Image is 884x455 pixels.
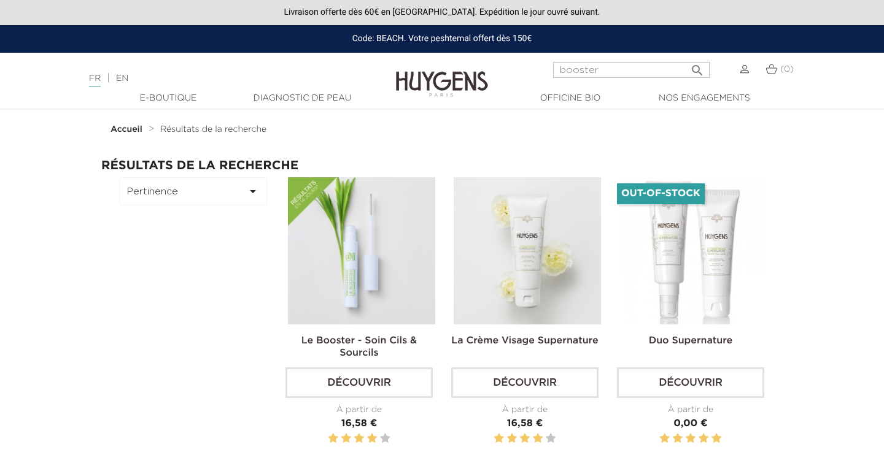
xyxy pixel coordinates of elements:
[711,431,721,446] label: 5
[686,58,708,75] button: 
[451,403,599,416] div: À partir de
[451,336,598,346] a: La Crème Visage Supernature
[619,177,767,324] img: Duo Supernature
[110,124,145,134] a: Accueil
[673,419,707,429] span: 0,00 €
[507,419,543,429] span: 16,58 €
[110,125,142,134] strong: Accueil
[116,74,128,83] a: EN
[89,74,101,87] a: FR
[780,65,794,74] span: (0)
[643,92,766,105] a: Nos engagements
[83,71,359,86] div: |
[160,124,266,134] a: Résultats de la recherche
[533,431,543,446] label: 4
[328,431,338,446] label: 1
[673,431,683,446] label: 2
[690,59,705,74] i: 
[520,431,530,446] label: 3
[396,52,488,99] img: Huygens
[380,431,390,446] label: 5
[509,92,632,105] a: Officine Bio
[454,177,601,324] img: La Crème Visage Supernature
[241,92,363,105] a: Diagnostic de peau
[617,183,705,204] li: Out-of-Stock
[617,403,764,416] div: À partir de
[546,431,556,446] label: 5
[107,92,230,105] a: E-Boutique
[553,62,710,78] input: Rechercher
[301,336,417,358] a: Le Booster - Soin Cils & Sourcils
[354,431,364,446] label: 3
[101,159,783,172] h2: Résultats de la recherche
[367,431,377,446] label: 4
[246,184,260,199] i: 
[285,403,433,416] div: À partir de
[120,177,267,205] button: Pertinence
[288,177,435,324] img: Le Booster - Soin Cils & Sourcils
[341,431,351,446] label: 2
[285,367,433,398] a: Découvrir
[494,431,503,446] label: 1
[507,431,517,446] label: 2
[686,431,696,446] label: 3
[699,431,708,446] label: 4
[451,367,599,398] a: Découvrir
[649,336,733,346] a: Duo Supernature
[659,431,669,446] label: 1
[341,419,377,429] span: 16,58 €
[617,367,764,398] a: Découvrir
